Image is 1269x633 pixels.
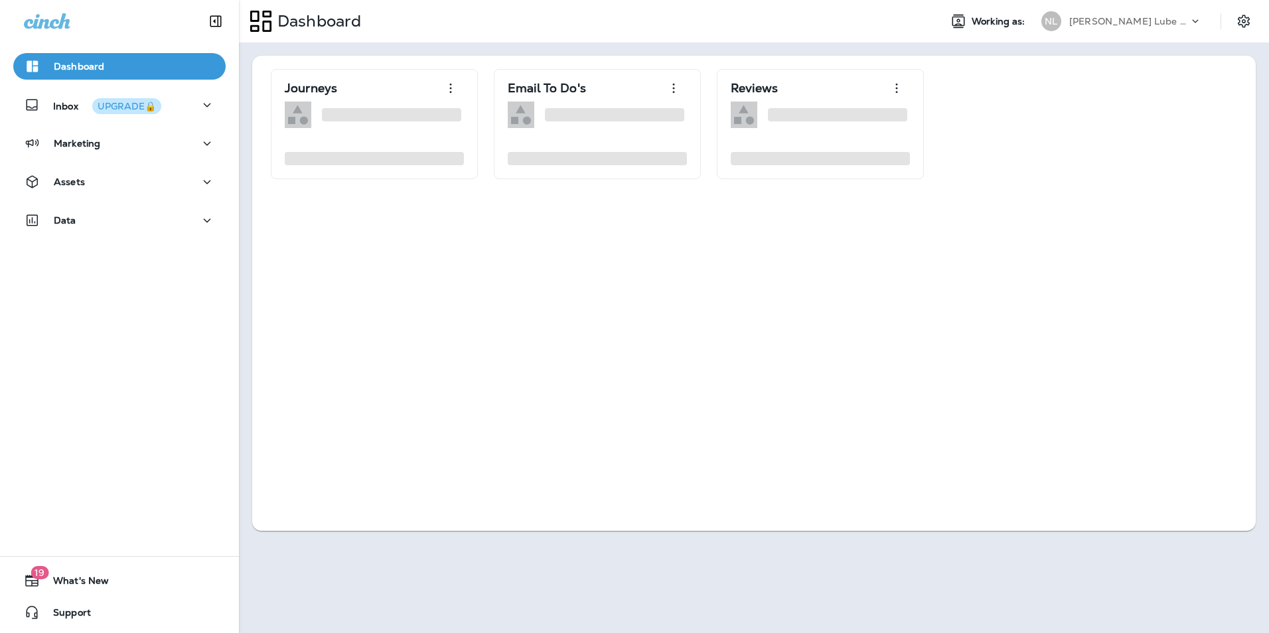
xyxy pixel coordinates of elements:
[40,607,91,623] span: Support
[31,566,48,579] span: 19
[285,82,337,95] p: Journeys
[1232,9,1256,33] button: Settings
[54,61,104,72] p: Dashboard
[54,138,100,149] p: Marketing
[92,98,161,114] button: UPGRADE🔒
[13,53,226,80] button: Dashboard
[1041,11,1061,31] div: NL
[13,130,226,157] button: Marketing
[13,599,226,626] button: Support
[272,11,361,31] p: Dashboard
[54,215,76,226] p: Data
[731,82,778,95] p: Reviews
[53,98,161,112] p: Inbox
[13,207,226,234] button: Data
[13,169,226,195] button: Assets
[13,92,226,118] button: InboxUPGRADE🔒
[508,82,586,95] p: Email To Do's
[98,102,156,111] div: UPGRADE🔒
[1069,16,1189,27] p: [PERSON_NAME] Lube Centers, Inc
[40,575,109,591] span: What's New
[54,176,85,187] p: Assets
[197,8,234,35] button: Collapse Sidebar
[13,567,226,594] button: 19What's New
[972,16,1028,27] span: Working as:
